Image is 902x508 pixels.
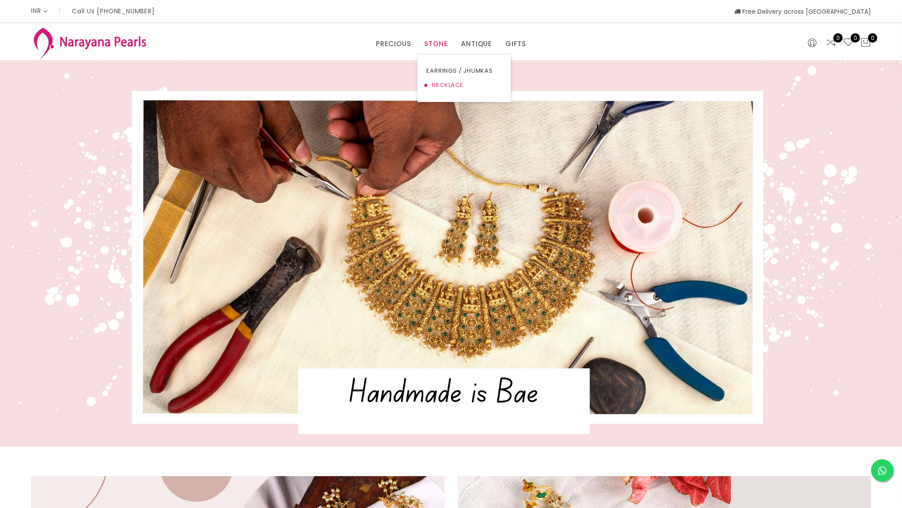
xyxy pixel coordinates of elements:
button: 0 [860,37,871,49]
a: NECKLACE [426,78,502,92]
a: PRECIOUS [376,37,411,51]
a: GIFTS [505,37,526,51]
a: 0 [826,37,836,49]
p: Call Us [PHONE_NUMBER] [72,8,155,14]
span: 0 [868,33,877,43]
span: 0 [833,33,843,43]
span: 0 [851,33,860,43]
a: 0 [843,37,854,49]
a: STONE [424,37,448,51]
span: Free Delivery across [GEOGRAPHIC_DATA] [734,7,871,16]
a: ANTIQUE [461,37,492,51]
a: EARRINGS / JHUMKAS [426,64,502,78]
